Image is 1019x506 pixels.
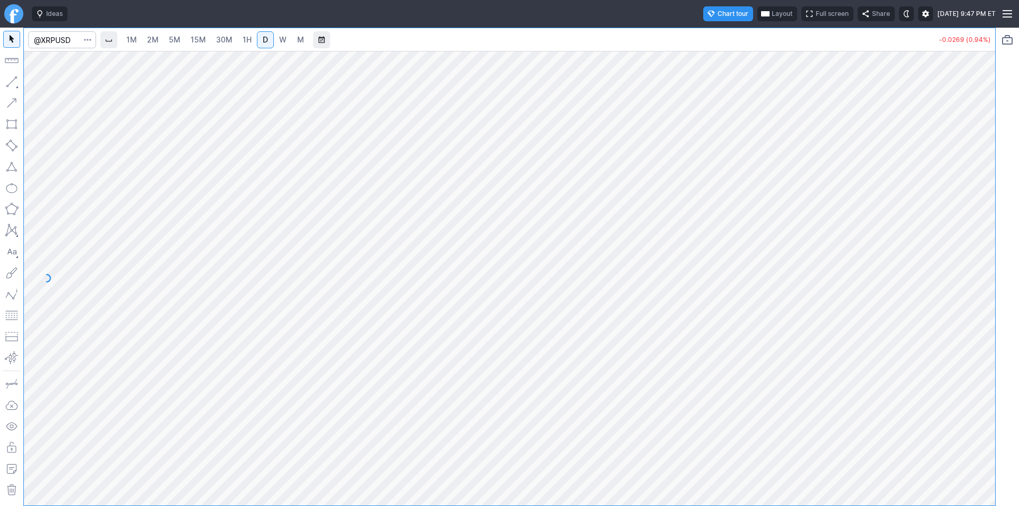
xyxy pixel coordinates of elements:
[939,37,991,43] p: -0.0269 (0.94%)
[46,8,63,19] span: Ideas
[3,307,20,324] button: Fibonacci retracements
[3,328,20,345] button: Position
[292,31,309,48] a: M
[772,8,792,19] span: Layout
[757,6,797,21] button: Layout
[858,6,895,21] button: Share
[243,35,252,44] span: 1H
[999,31,1016,48] button: Portfolio watchlist
[937,8,996,19] span: [DATE] 9:47 PM ET
[191,35,206,44] span: 15M
[3,201,20,218] button: Polygon
[126,35,137,44] span: 1M
[3,439,20,456] button: Lock drawings
[3,158,20,175] button: Triangle
[257,31,274,48] a: D
[279,35,287,44] span: W
[80,31,95,48] button: Search
[872,8,890,19] span: Share
[4,4,23,23] a: Finviz.com
[122,31,142,48] a: 1M
[297,35,304,44] span: M
[100,31,117,48] button: Interval
[3,460,20,477] button: Add note
[164,31,185,48] a: 5M
[816,8,849,19] span: Full screen
[3,375,20,392] button: Drawing mode: Single
[3,264,20,281] button: Brush
[3,349,20,366] button: Anchored VWAP
[238,31,256,48] a: 1H
[899,6,914,21] button: Toggle dark mode
[3,31,20,48] button: Mouse
[169,35,180,44] span: 5M
[28,31,96,48] input: Search
[263,35,268,44] span: D
[3,222,20,239] button: XABCD
[3,286,20,303] button: Elliott waves
[801,6,853,21] button: Full screen
[186,31,211,48] a: 15M
[147,35,159,44] span: 2M
[216,35,232,44] span: 30M
[3,397,20,414] button: Drawings autosave: Off
[3,179,20,196] button: Ellipse
[3,116,20,133] button: Rectangle
[32,6,67,21] button: Ideas
[3,418,20,435] button: Hide drawings
[3,73,20,90] button: Line
[211,31,237,48] a: 30M
[918,6,933,21] button: Settings
[3,95,20,112] button: Arrow
[3,137,20,154] button: Rotated rectangle
[703,6,753,21] button: Chart tour
[3,482,20,499] button: Remove all drawings
[3,52,20,69] button: Measure
[3,243,20,260] button: Text
[274,31,291,48] a: W
[142,31,163,48] a: 2M
[313,31,330,48] button: Range
[718,8,748,19] span: Chart tour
